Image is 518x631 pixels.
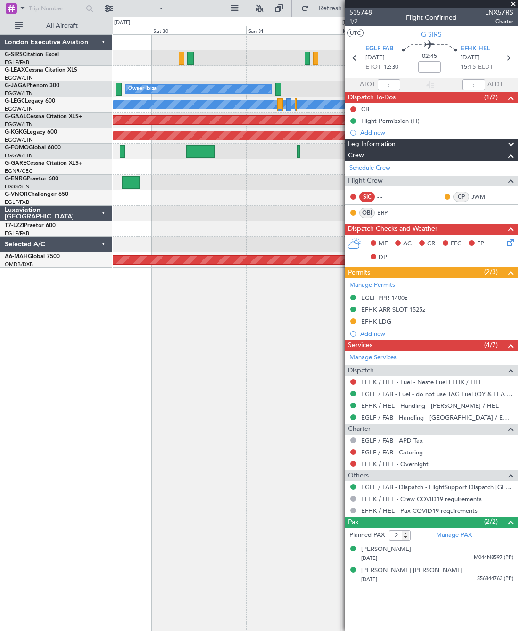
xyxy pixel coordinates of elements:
[361,448,423,456] a: EGLF / FAB - Catering
[377,193,398,201] div: - -
[361,495,482,503] a: EFHK / HEL - Crew COVID19 requirements
[5,192,68,197] a: G-VNORChallenger 650
[5,183,30,190] a: EGSS/STN
[5,192,28,197] span: G-VNOR
[365,53,385,63] span: [DATE]
[365,63,381,72] span: ETOT
[348,470,369,481] span: Others
[5,90,33,97] a: EGGW/LTN
[361,483,513,491] a: EGLF / FAB - Dispatch - FlightSupport Dispatch [GEOGRAPHIC_DATA]
[360,330,513,338] div: Add new
[361,105,369,113] div: CB
[359,208,375,218] div: OBI
[5,98,25,104] span: G-LEGC
[487,80,503,89] span: ALDT
[348,365,374,376] span: Dispatch
[341,26,436,34] div: Mon 1
[361,555,377,562] span: [DATE]
[348,424,371,435] span: Charter
[5,129,27,135] span: G-KGKG
[378,79,400,90] input: --:--
[361,507,478,515] a: EFHK / HEL - Pax COVID19 requirements
[361,402,499,410] a: EFHK / HEL - Handling - [PERSON_NAME] / HEL
[5,223,24,228] span: T7-LZZI
[349,531,385,540] label: Planned PAX
[5,261,33,268] a: OMDB/DXB
[361,576,377,583] span: [DATE]
[348,139,396,150] span: Leg Information
[29,1,83,16] input: Trip Number
[421,30,442,40] span: G-SIRS
[5,145,61,151] a: G-FOMOGlobal 6000
[360,80,375,89] span: ATOT
[461,44,490,54] span: EFHK HEL
[5,98,55,104] a: G-LEGCLegacy 600
[477,575,513,583] span: 556844763 (PP)
[453,192,469,202] div: CP
[361,378,482,386] a: EFHK / HEL - Fuel - Neste Fuel EFHK / HEL
[5,137,33,144] a: EGGW/LTN
[5,83,26,89] span: G-JAGA
[349,163,390,173] a: Schedule Crew
[347,29,364,37] button: UTC
[478,63,493,72] span: ELDT
[361,566,463,575] div: [PERSON_NAME] [PERSON_NAME]
[361,460,429,468] a: EFHK / HEL - Overnight
[5,74,33,81] a: EGGW/LTN
[5,176,27,182] span: G-ENRG
[461,53,480,63] span: [DATE]
[403,239,412,249] span: AC
[152,26,246,34] div: Sat 30
[24,23,99,29] span: All Aircraft
[5,168,33,175] a: EGNR/CEG
[485,8,513,17] span: LNX57RS
[348,92,396,103] span: Dispatch To-Dos
[5,176,58,182] a: G-ENRGPraetor 600
[377,209,398,217] a: BRP
[360,129,513,137] div: Add new
[349,353,397,363] a: Manage Services
[5,52,23,57] span: G-SIRS
[349,281,395,290] a: Manage Permits
[383,63,398,72] span: 12:30
[361,117,420,125] div: Flight Permission (FI)
[361,390,513,398] a: EGLF / FAB - Fuel - do not use TAG Fuel (OY & LEA only) EGLF / FAB
[484,340,498,350] span: (4/7)
[361,437,423,445] a: EGLF / FAB - APD Tax
[361,545,411,554] div: [PERSON_NAME]
[485,17,513,25] span: Charter
[5,199,29,206] a: EGLF/FAB
[5,114,82,120] a: G-GAALCessna Citation XLS+
[5,67,25,73] span: G-LEAX
[365,44,393,54] span: EGLF FAB
[379,253,387,262] span: DP
[361,317,391,325] div: EFHK LDG
[342,19,358,27] div: [DATE]
[484,92,498,102] span: (1/2)
[5,129,57,135] a: G-KGKGLegacy 600
[427,239,435,249] span: CR
[349,8,372,17] span: 535748
[246,26,341,34] div: Sun 31
[477,239,484,249] span: FP
[5,161,82,166] a: G-GARECessna Citation XLS+
[5,121,33,128] a: EGGW/LTN
[5,105,33,113] a: EGGW/LTN
[5,161,26,166] span: G-GARE
[461,63,476,72] span: 15:15
[5,254,60,259] a: A6-MAHGlobal 7500
[5,52,59,57] a: G-SIRSCitation Excel
[379,239,388,249] span: MF
[5,59,29,66] a: EGLF/FAB
[348,340,372,351] span: Services
[348,267,370,278] span: Permits
[311,5,350,12] span: Refresh
[5,223,56,228] a: T7-LZZIPraetor 600
[128,82,157,96] div: Owner Ibiza
[451,239,461,249] span: FFC
[348,150,364,161] span: Crew
[5,67,77,73] a: G-LEAXCessna Citation XLS
[361,413,513,421] a: EGLF / FAB - Handling - [GEOGRAPHIC_DATA] / EGLF / FAB
[297,1,353,16] button: Refresh
[349,17,372,25] span: 1/2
